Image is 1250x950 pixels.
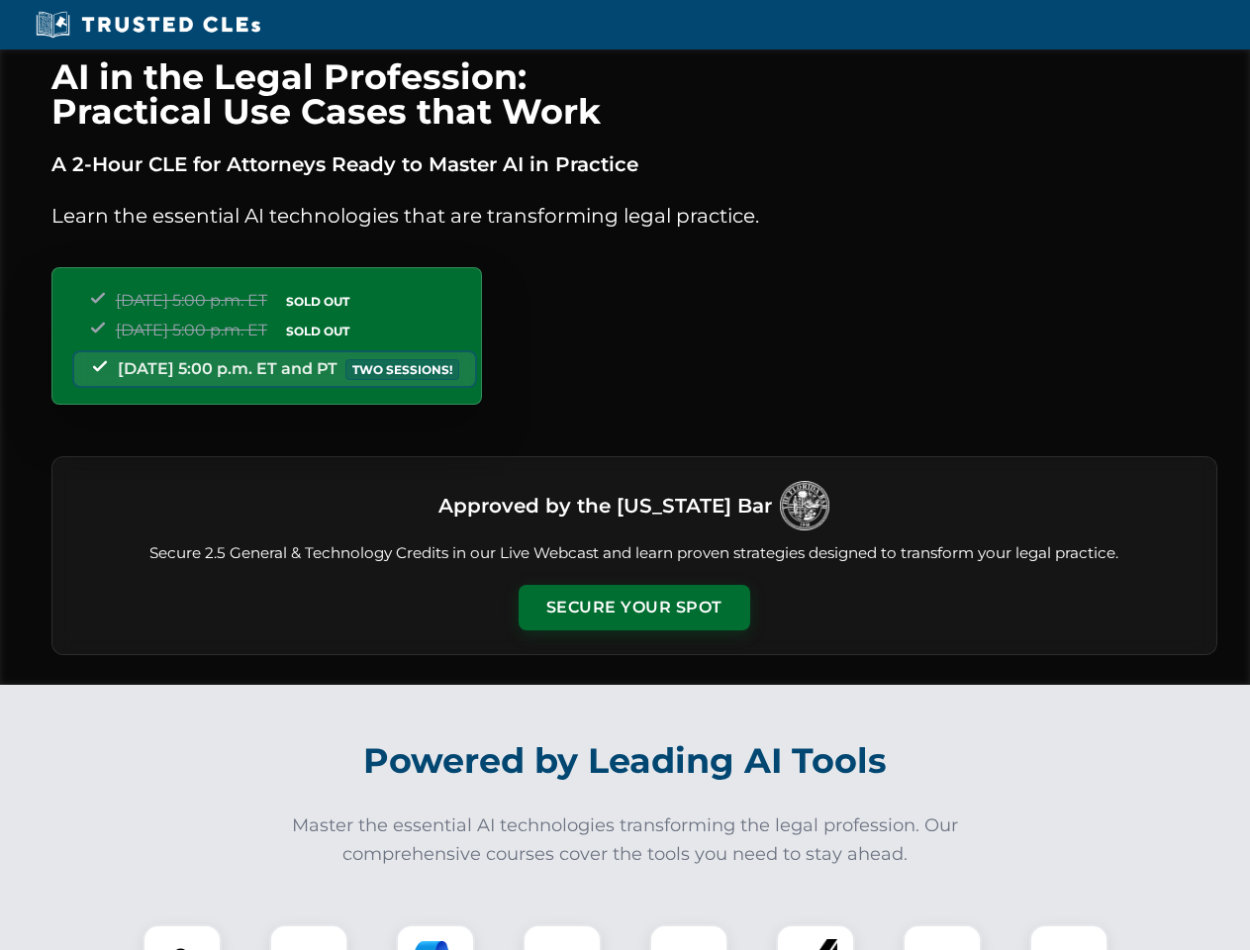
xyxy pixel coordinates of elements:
button: Secure Your Spot [519,585,750,630]
span: [DATE] 5:00 p.m. ET [116,291,267,310]
h1: AI in the Legal Profession: Practical Use Cases that Work [51,59,1217,129]
h3: Approved by the [US_STATE] Bar [438,488,772,523]
span: SOLD OUT [279,291,356,312]
p: Learn the essential AI technologies that are transforming legal practice. [51,200,1217,232]
span: SOLD OUT [279,321,356,341]
img: Logo [780,481,829,530]
p: Secure 2.5 General & Technology Credits in our Live Webcast and learn proven strategies designed ... [76,542,1193,565]
h2: Powered by Leading AI Tools [77,726,1174,796]
p: Master the essential AI technologies transforming the legal profession. Our comprehensive courses... [279,811,972,869]
span: [DATE] 5:00 p.m. ET [116,321,267,339]
p: A 2-Hour CLE for Attorneys Ready to Master AI in Practice [51,148,1217,180]
img: Trusted CLEs [30,10,266,40]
